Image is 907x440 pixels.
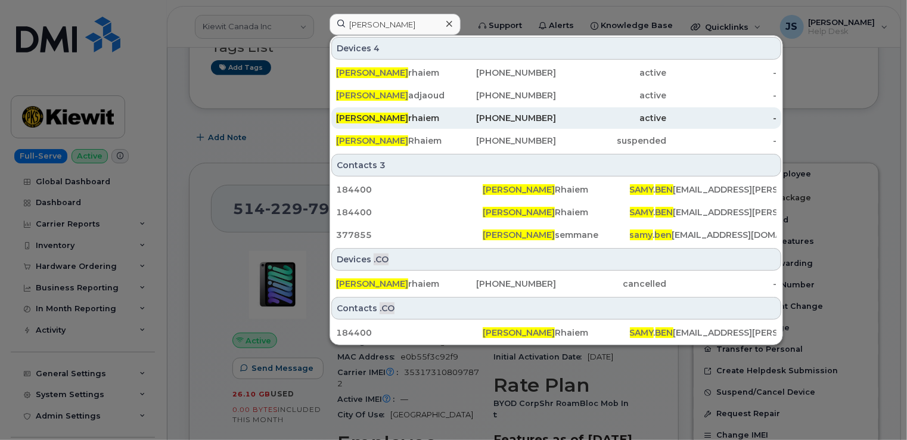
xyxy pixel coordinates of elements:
div: [PHONE_NUMBER] [446,89,557,101]
a: [PERSON_NAME]rhaiem[PHONE_NUMBER]cancelled- [331,273,781,295]
a: 184400[PERSON_NAME]RhaiemSAMY.BEN[EMAIL_ADDRESS][PERSON_NAME][DOMAIN_NAME] [331,322,781,343]
div: Contacts [331,154,781,176]
a: [PERSON_NAME]Rhaiem[PHONE_NUMBER]suspended- [331,130,781,151]
div: . [EMAIL_ADDRESS][PERSON_NAME][DOMAIN_NAME] [630,206,776,218]
div: [PHONE_NUMBER] [446,112,557,124]
div: Rhaiem [336,135,446,147]
div: Devices [331,37,781,60]
div: - [666,89,776,101]
span: BEN [656,327,673,338]
span: [PERSON_NAME] [483,184,555,195]
span: [PERSON_NAME] [483,327,555,338]
div: rhaiem [336,67,446,79]
a: 184400[PERSON_NAME]RhaiemSAMY.BEN[EMAIL_ADDRESS][PERSON_NAME][DOMAIN_NAME] [331,202,781,223]
a: 184400[PERSON_NAME]RhaiemSAMY.BEN[EMAIL_ADDRESS][PERSON_NAME][DOMAIN_NAME] [331,179,781,200]
iframe: Messenger Launcher [855,388,898,431]
div: . [EMAIL_ADDRESS][PERSON_NAME][DOMAIN_NAME] [630,327,776,339]
span: [PERSON_NAME] [483,230,555,240]
div: [PHONE_NUMBER] [446,67,557,79]
div: active [557,112,667,124]
div: 377855 [336,229,483,241]
span: [PERSON_NAME] [336,278,408,289]
div: Rhaiem [483,184,629,196]
input: Find something... [330,14,461,35]
div: rhaiem [336,278,446,290]
span: SAMY [630,327,654,338]
span: SAMY [630,207,654,218]
span: BEN [656,207,673,218]
span: [PERSON_NAME] [336,135,408,146]
div: rhaiem [336,112,446,124]
div: [PHONE_NUMBER] [446,135,557,147]
div: 184400 [336,184,483,196]
div: active [557,67,667,79]
div: - [666,67,776,79]
span: samy [630,230,653,240]
div: 184400 [336,327,483,339]
div: active [557,89,667,101]
a: [PERSON_NAME]rhaiem[PHONE_NUMBER]active- [331,107,781,129]
div: adjaoud [336,89,446,101]
div: Devices [331,248,781,271]
div: 184400 [336,206,483,218]
div: Rhaiem [483,327,629,339]
span: [PERSON_NAME] [483,207,555,218]
div: . [EMAIL_ADDRESS][DOMAIN_NAME] [630,229,776,241]
div: [PHONE_NUMBER] [446,278,557,290]
span: .CO [374,253,389,265]
div: semmane [483,229,629,241]
div: - [666,278,776,290]
span: ben [655,230,672,240]
a: [PERSON_NAME]rhaiem[PHONE_NUMBER]active- [331,62,781,83]
div: - [666,135,776,147]
div: Contacts [331,297,781,320]
span: .CO [380,302,395,314]
span: SAMY [630,184,654,195]
span: [PERSON_NAME] [336,113,408,123]
a: 377855[PERSON_NAME]semmanesamy.ben[EMAIL_ADDRESS][DOMAIN_NAME] [331,224,781,246]
span: [PERSON_NAME] [336,67,408,78]
span: BEN [656,184,673,195]
span: 4 [374,42,380,54]
div: Rhaiem [483,206,629,218]
span: 3 [380,159,386,171]
a: [PERSON_NAME]adjaoud[PHONE_NUMBER]active- [331,85,781,106]
div: suspended [557,135,667,147]
div: . [EMAIL_ADDRESS][PERSON_NAME][DOMAIN_NAME] [630,184,776,196]
div: - [666,112,776,124]
span: [PERSON_NAME] [336,90,408,101]
div: cancelled [557,278,667,290]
